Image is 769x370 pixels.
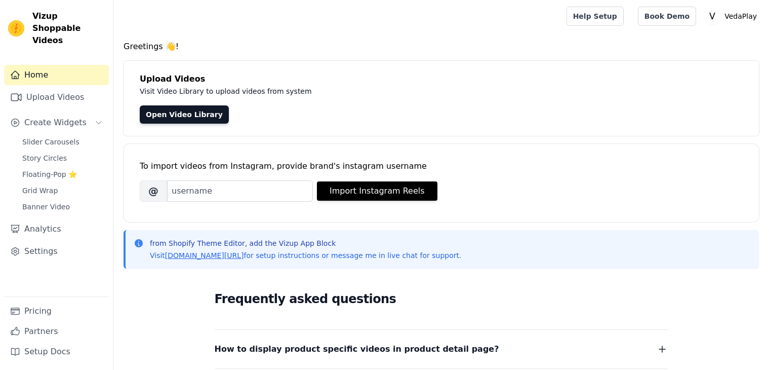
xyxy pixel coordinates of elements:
[215,342,499,356] span: How to display product specific videos in product detail page?
[16,200,109,214] a: Banner Video
[4,113,109,133] button: Create Widgets
[4,321,109,342] a: Partners
[140,73,743,85] h4: Upload Videos
[140,105,229,124] a: Open Video Library
[22,186,58,196] span: Grid Wrap
[4,342,109,362] a: Setup Docs
[4,87,109,107] a: Upload Videos
[22,153,67,163] span: Story Circles
[140,160,743,172] div: To import videos from Instagram, provide brand's instagram username
[150,238,461,248] p: from Shopify Theme Editor, add the Vizup App Block
[8,20,24,36] img: Vizup
[4,219,109,239] a: Analytics
[16,183,109,198] a: Grid Wrap
[140,85,593,97] p: Visit Video Library to upload videos from system
[24,117,87,129] span: Create Widgets
[16,151,109,165] a: Story Circles
[167,180,313,202] input: username
[4,241,109,262] a: Settings
[566,7,624,26] a: Help Setup
[215,289,668,309] h2: Frequently asked questions
[4,65,109,85] a: Home
[16,167,109,181] a: Floating-Pop ⭐
[215,342,668,356] button: How to display product specific videos in product detail page?
[22,169,77,179] span: Floating-Pop ⭐
[4,301,109,321] a: Pricing
[720,7,761,25] p: VedaPlay
[16,135,109,149] a: Slider Carousels
[140,180,167,202] span: @
[124,41,759,53] h4: Greetings 👋!
[22,202,70,212] span: Banner Video
[638,7,696,26] a: Book Demo
[704,7,761,25] button: V VedaPlay
[22,137,79,147] span: Slider Carousels
[317,181,437,201] button: Import Instagram Reels
[165,251,244,260] a: [DOMAIN_NAME][URL]
[709,11,715,21] text: V
[32,10,105,47] span: Vizup Shoppable Videos
[150,250,461,261] p: Visit for setup instructions or message me in live chat for support.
